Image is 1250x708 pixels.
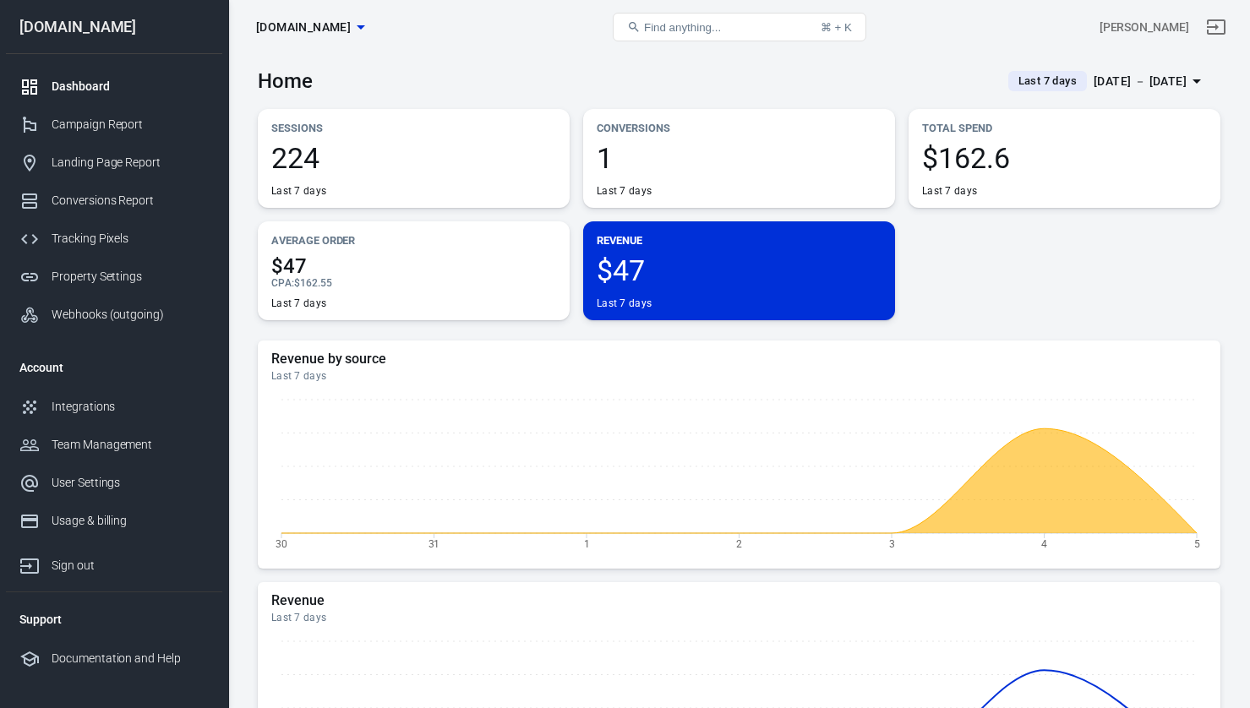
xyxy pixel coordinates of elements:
[52,512,209,530] div: Usage & billing
[597,184,652,198] div: Last 7 days
[821,21,852,34] div: ⌘ + K
[6,464,222,502] a: User Settings
[276,537,287,549] tspan: 30
[249,12,371,43] button: [DOMAIN_NAME]
[294,277,332,289] span: $162.55
[613,13,866,41] button: Find anything...⌘ + K
[1100,19,1189,36] div: Account id: 8SSHn9Ca
[6,426,222,464] a: Team Management
[597,297,652,310] div: Last 7 days
[6,182,222,220] a: Conversions Report
[1012,73,1084,90] span: Last 7 days
[271,277,294,289] span: CPA :
[271,611,1207,624] div: Last 7 days
[52,650,209,667] div: Documentation and Help
[271,351,1207,368] h5: Revenue by source
[1196,7,1236,47] a: Sign out
[584,537,590,549] tspan: 1
[922,184,977,198] div: Last 7 days
[6,502,222,540] a: Usage & billing
[6,599,222,640] li: Support
[1094,71,1187,92] div: [DATE] － [DATE]
[52,116,209,133] div: Campaign Report
[52,436,209,454] div: Team Management
[271,119,556,137] p: Sessions
[1194,537,1200,549] tspan: 5
[889,537,895,549] tspan: 3
[271,184,326,198] div: Last 7 days
[922,144,1207,172] span: $162.6
[597,119,882,137] p: Conversions
[597,231,882,249] p: Revenue
[644,21,721,34] span: Find anything...
[428,537,440,549] tspan: 31
[52,268,209,286] div: Property Settings
[271,297,326,310] div: Last 7 days
[6,388,222,426] a: Integrations
[52,230,209,248] div: Tracking Pixels
[6,258,222,296] a: Property Settings
[6,540,222,585] a: Sign out
[6,19,222,35] div: [DOMAIN_NAME]
[6,144,222,182] a: Landing Page Report
[52,398,209,416] div: Integrations
[271,231,556,249] p: Average Order
[52,78,209,95] div: Dashboard
[6,106,222,144] a: Campaign Report
[52,154,209,172] div: Landing Page Report
[6,68,222,106] a: Dashboard
[52,474,209,492] div: User Settings
[995,68,1220,95] button: Last 7 days[DATE] － [DATE]
[597,256,882,285] span: $47
[271,256,556,276] span: $47
[256,17,351,38] span: thecraftedceo.com
[271,144,556,172] span: 224
[1193,625,1233,666] iframe: Intercom live chat
[52,192,209,210] div: Conversions Report
[6,220,222,258] a: Tracking Pixels
[922,119,1207,137] p: Total Spend
[271,592,1207,609] h5: Revenue
[6,347,222,388] li: Account
[597,144,882,172] span: 1
[1041,537,1047,549] tspan: 4
[258,69,313,93] h3: Home
[736,537,742,549] tspan: 2
[52,306,209,324] div: Webhooks (outgoing)
[52,557,209,575] div: Sign out
[6,296,222,334] a: Webhooks (outgoing)
[271,369,1207,383] div: Last 7 days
